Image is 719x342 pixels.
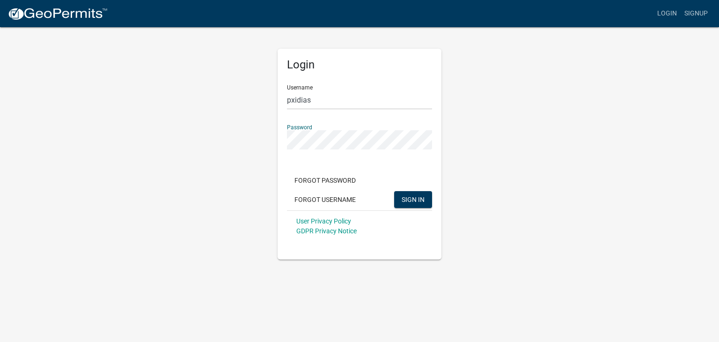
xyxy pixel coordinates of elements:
a: Signup [681,5,712,22]
button: Forgot Username [287,191,363,208]
a: User Privacy Policy [296,217,351,225]
a: GDPR Privacy Notice [296,227,357,235]
span: SIGN IN [402,195,425,203]
button: Forgot Password [287,172,363,189]
button: SIGN IN [394,191,432,208]
h5: Login [287,58,432,72]
a: Login [653,5,681,22]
